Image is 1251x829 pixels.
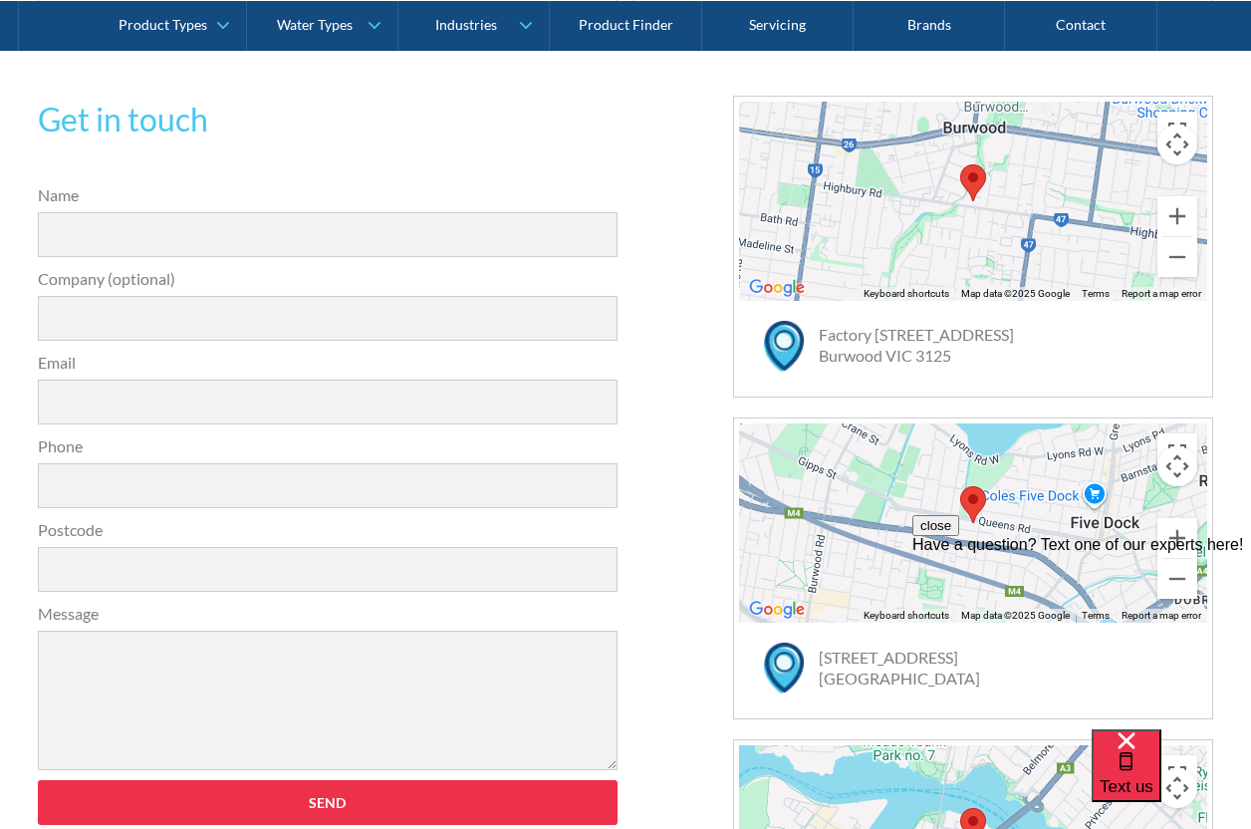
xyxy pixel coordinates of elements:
[1157,196,1197,236] button: Zoom in
[819,325,1014,365] a: Factory [STREET_ADDRESS]Burwood VIC 3125
[864,287,949,301] button: Keyboard shortcuts
[960,486,986,523] div: Map pin
[277,16,353,33] div: Water Types
[38,267,618,291] label: Company (optional)
[38,602,618,626] label: Message
[961,288,1070,299] span: Map data ©2025 Google
[38,434,618,458] label: Phone
[764,643,804,693] img: map marker icon
[1082,288,1110,299] a: Terms (opens in new tab)
[1157,112,1197,151] button: Toggle fullscreen view
[744,597,810,623] a: Open this area in Google Maps (opens a new window)
[864,609,949,623] button: Keyboard shortcuts
[1092,729,1251,829] iframe: podium webchat widget bubble
[119,16,207,33] div: Product Types
[38,780,618,825] input: Send
[1157,433,1197,473] button: Toggle fullscreen view
[744,275,810,301] img: Google
[1122,288,1201,299] a: Report a map error
[912,515,1251,754] iframe: podium webchat widget prompt
[819,648,980,688] a: [STREET_ADDRESS][GEOGRAPHIC_DATA]
[764,321,804,372] img: map marker icon
[38,96,618,143] h2: Get in touch
[744,275,810,301] a: Open this area in Google Maps (opens a new window)
[435,16,497,33] div: Industries
[38,351,618,375] label: Email
[1157,125,1197,164] button: Map camera controls
[960,164,986,201] div: Map pin
[38,518,618,542] label: Postcode
[1157,237,1197,277] button: Zoom out
[744,597,810,623] img: Google
[38,183,618,207] label: Name
[1157,446,1197,486] button: Map camera controls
